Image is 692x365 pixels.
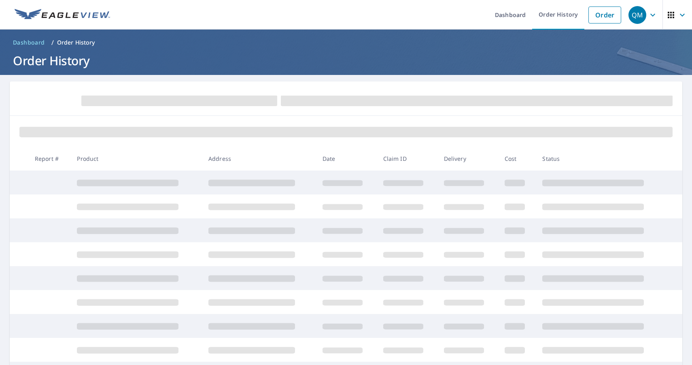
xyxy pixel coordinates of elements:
th: Product [70,147,202,171]
span: Dashboard [13,38,45,47]
th: Report # [28,147,71,171]
th: Cost [498,147,536,171]
h1: Order History [10,52,682,69]
th: Status [536,147,667,171]
th: Date [316,147,377,171]
th: Claim ID [377,147,437,171]
div: QM [628,6,646,24]
th: Address [202,147,316,171]
a: Order [588,6,621,23]
nav: breadcrumb [10,36,682,49]
img: EV Logo [15,9,110,21]
th: Delivery [437,147,498,171]
li: / [51,38,54,47]
a: Dashboard [10,36,48,49]
p: Order History [57,38,95,47]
